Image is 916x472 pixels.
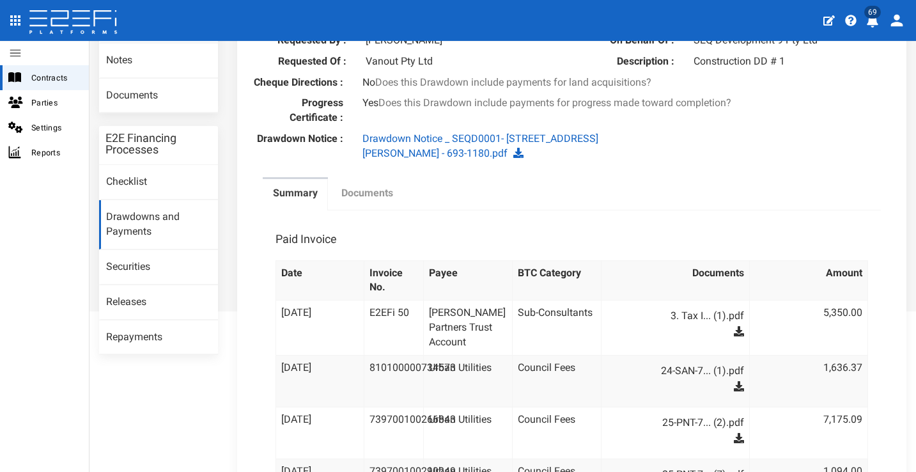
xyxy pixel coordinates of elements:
a: Documents [99,79,218,113]
td: E2EFi 50 [364,301,424,356]
td: 810100000734573 [364,355,424,407]
td: 7,175.09 [749,407,867,459]
a: 24-SAN-7... (1).pdf [619,361,744,381]
a: 25-PNT-7... (2).pdf [619,413,744,433]
a: Securities [99,250,218,285]
a: Drawdowns and Payments [99,200,218,249]
div: Construction DD # 1 [684,54,890,69]
td: 739700100266843 [364,407,424,459]
span: Settings [31,120,79,135]
label: Drawdown Notice : [244,132,353,146]
a: Checklist [99,165,218,200]
div: Vanout Pty Ltd [356,54,562,69]
th: BTC Category [513,260,602,301]
a: Notes [99,43,218,78]
label: Description : [581,54,684,69]
label: Summary [273,186,318,201]
span: Contracts [31,70,79,85]
td: [DATE] [276,355,364,407]
a: Drawdown Notice _ SEQD0001- [STREET_ADDRESS][PERSON_NAME] - 693-1180.pdf [362,132,598,159]
th: Amount [749,260,867,301]
a: Releases [99,285,218,320]
span: Parties [31,95,79,110]
td: Council Fees [513,355,602,407]
th: Payee [424,260,513,301]
td: [PERSON_NAME] Partners Trust Account [424,301,513,356]
h3: Paid Invoice [276,233,337,245]
label: Cheque Directions : [244,75,353,90]
a: Documents [331,179,403,211]
span: Reports [31,145,79,160]
td: Urban Utilities [424,355,513,407]
label: Documents [341,186,393,201]
a: 3. Tax I... (1).pdf [619,306,744,326]
td: [DATE] [276,407,364,459]
td: Urban Utilities [424,407,513,459]
span: Does this Drawdown include payments for land acquisitions? [375,76,651,88]
label: Requested Of : [253,54,356,69]
td: 5,350.00 [749,301,867,356]
td: [DATE] [276,301,364,356]
div: No [353,75,791,90]
td: Council Fees [513,407,602,459]
div: Yes [353,96,791,111]
th: Documents [602,260,750,301]
a: Summary [263,179,328,211]
th: Invoice No. [364,260,424,301]
label: Progress Certificate : [244,96,353,125]
h3: E2E Financing Processes [105,132,212,155]
td: Sub-Consultants [513,301,602,356]
th: Date [276,260,364,301]
a: Repayments [99,320,218,355]
td: 1,636.37 [749,355,867,407]
span: Does this Drawdown include payments for progress made toward completion? [378,97,731,109]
